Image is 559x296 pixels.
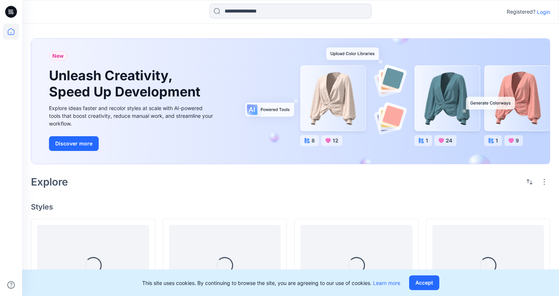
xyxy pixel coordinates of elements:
p: Login [537,8,550,16]
p: This site uses cookies. By continuing to browse the site, you are agreeing to our use of cookies. [142,279,400,287]
h1: Unleash Creativity, Speed Up Development [49,68,204,99]
h4: Styles [31,202,550,211]
h2: Explore [31,176,68,188]
span: New [52,52,64,60]
div: Explore ideas faster and recolor styles at scale with AI-powered tools that boost creativity, red... [49,104,215,127]
p: Registered? [507,7,535,16]
button: Discover more [49,136,99,151]
a: Learn more [373,280,400,286]
a: Discover more [49,136,215,151]
button: Accept [409,275,439,290]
